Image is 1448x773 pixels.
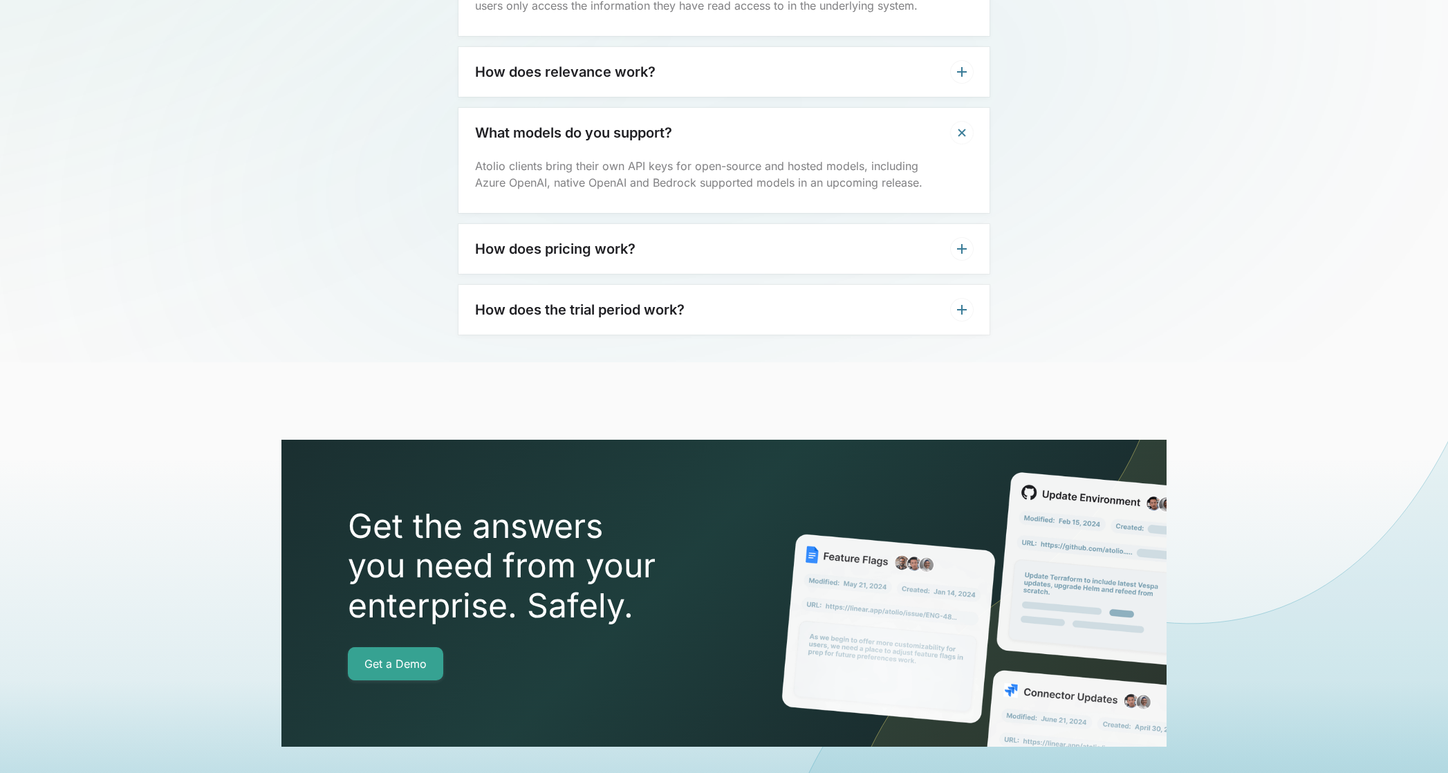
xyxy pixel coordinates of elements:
h3: How does relevance work? [475,64,656,80]
h3: How does the trial period work? [475,301,685,318]
iframe: Chat Widget [1379,707,1448,773]
p: Atolio clients bring their own API keys for open-source and hosted models, including Azure OpenAI... [475,158,973,191]
h3: How does pricing work? [475,241,635,257]
a: Get a Demo [348,647,443,680]
h2: Get the answers you need from your enterprise. Safely. [348,506,735,626]
h3: What models do you support? [475,124,672,141]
